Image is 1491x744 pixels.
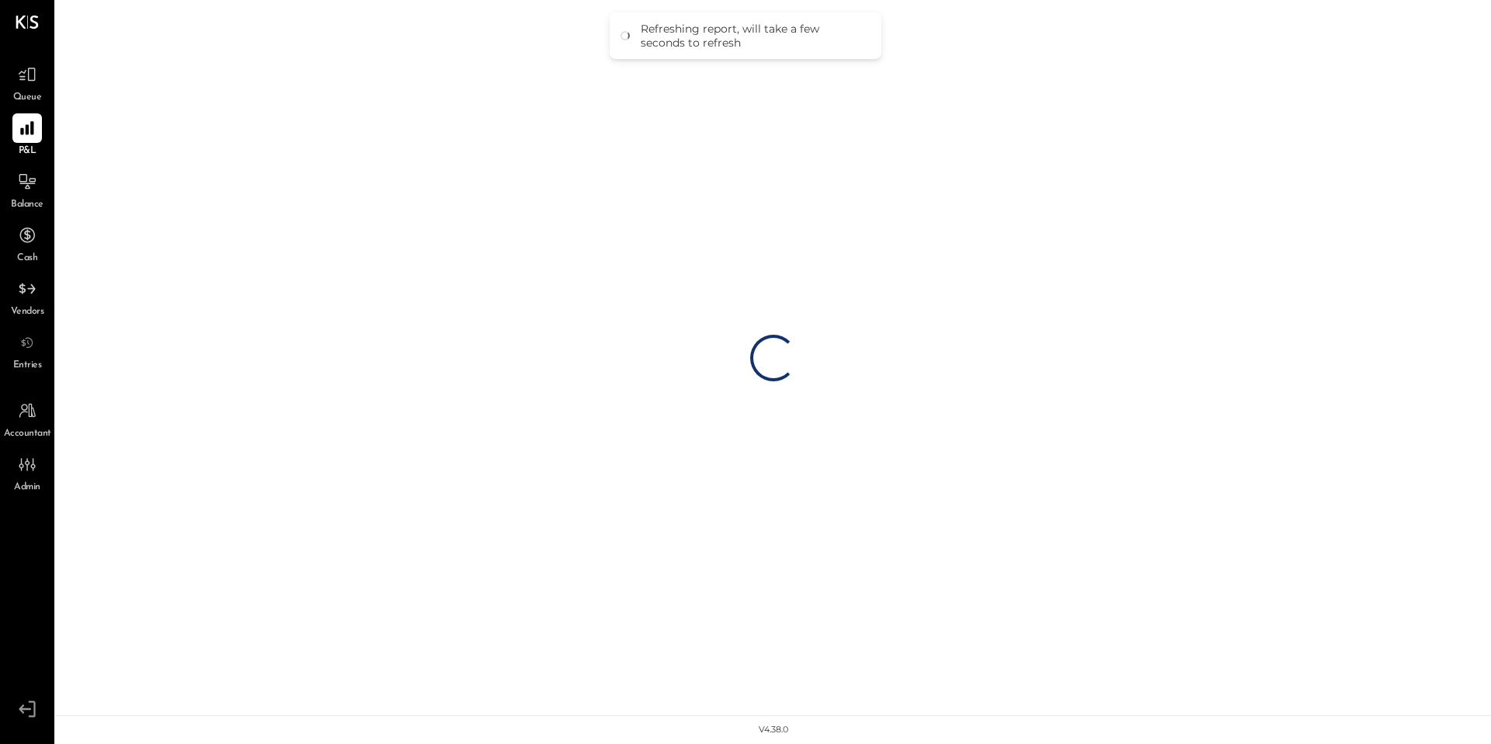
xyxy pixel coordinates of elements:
a: P&L [1,113,54,158]
span: Admin [14,481,40,495]
a: Balance [1,167,54,212]
span: P&L [19,144,36,158]
div: v 4.38.0 [759,724,788,736]
span: Vendors [11,305,44,319]
a: Admin [1,450,54,495]
a: Queue [1,60,54,105]
div: Refreshing report, will take a few seconds to refresh [641,22,866,50]
span: Entries [13,359,42,373]
span: Queue [13,91,42,105]
a: Vendors [1,274,54,319]
a: Accountant [1,396,54,441]
span: Accountant [4,427,51,441]
a: Entries [1,328,54,373]
span: Cash [17,252,37,266]
span: Balance [11,198,43,212]
a: Cash [1,221,54,266]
